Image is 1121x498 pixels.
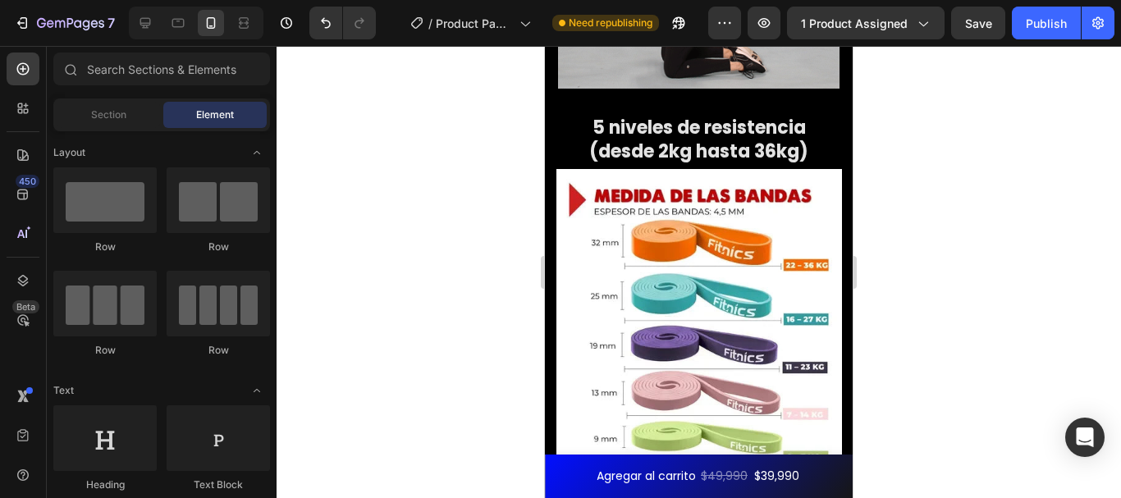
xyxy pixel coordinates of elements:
[244,377,270,404] span: Toggle open
[801,15,908,32] span: 1 product assigned
[309,7,376,39] div: Undo/Redo
[1012,7,1081,39] button: Publish
[1026,15,1067,32] div: Publish
[53,477,157,492] div: Heading
[428,15,432,32] span: /
[436,15,513,32] span: Product Page - [DATE] 22:35:53
[167,240,270,254] div: Row
[53,145,85,160] span: Layout
[7,7,122,39] button: 7
[12,300,39,313] div: Beta
[91,107,126,122] span: Section
[53,343,157,358] div: Row
[569,16,652,30] span: Need republishing
[244,139,270,166] span: Toggle open
[108,13,115,33] p: 7
[53,240,157,254] div: Row
[53,53,270,85] input: Search Sections & Elements
[167,343,270,358] div: Row
[53,383,74,398] span: Text
[787,7,945,39] button: 1 product assigned
[545,46,853,498] iframe: Design area
[951,7,1005,39] button: Save
[16,175,39,188] div: 450
[1065,418,1105,457] div: Open Intercom Messenger
[965,16,992,30] span: Save
[167,477,270,492] div: Text Block
[196,107,234,122] span: Element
